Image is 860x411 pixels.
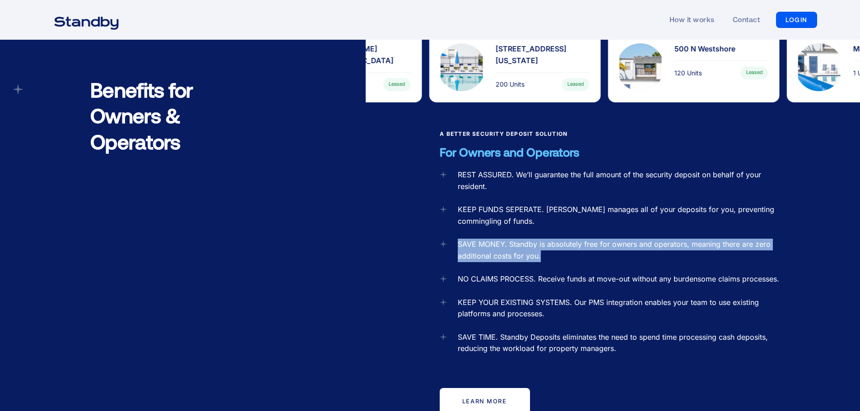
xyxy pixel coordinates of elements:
[43,11,130,29] a: home
[458,273,779,285] div: NO CLAIMS PROCESS. Receive funds at move-out without any burdensome claims processes.
[458,239,786,262] div: SAVE MONEY. Standby is absolutely free for owners and operators, meaning there are zero additiona...
[440,129,786,139] h3: A Better Security Deposit Solution
[90,77,228,155] h2: Benefits for Owners & Operators
[383,78,411,91] div: Leased
[440,144,786,160] p: For Owners and Operators
[458,204,786,227] div: KEEP FUNDS SEPERATE. [PERSON_NAME] manages all of your deposits for you, preventing commingling o...
[458,332,786,355] div: SAVE TIME. Standby Deposits eliminates the need to spend time processing cash deposits, reducing ...
[458,297,786,320] div: KEEP YOUR EXISTING SYSTEMS. Our PMS integration enables your team to use existing platforms and p...
[462,398,507,405] div: learn more
[458,169,786,192] div: REST ASSURED. We’ll guarantee the full amount of the security deposit on behalf of your resident.
[674,69,702,78] div: 120 Units
[741,67,768,80] div: Leased
[776,12,817,28] a: LOGIN
[496,43,590,66] div: [STREET_ADDRESS][US_STATE]
[562,78,590,91] div: Leased
[496,80,525,89] div: 200 Units
[674,43,768,55] div: 500 N Westshore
